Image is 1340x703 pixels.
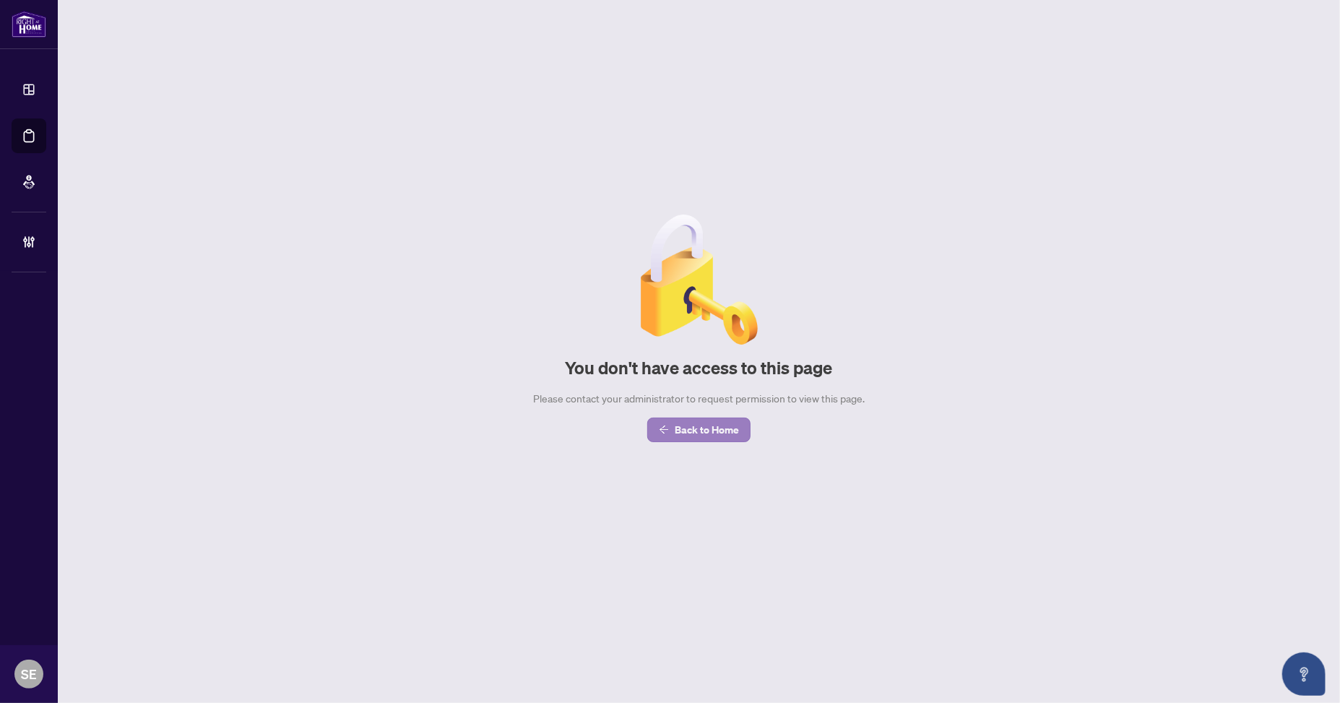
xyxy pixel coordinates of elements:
[12,11,46,38] img: logo
[533,391,865,407] div: Please contact your administrator to request permission to view this page.
[634,215,764,345] img: Null State Icon
[21,664,37,684] span: SE
[1282,652,1326,696] button: Open asap
[566,356,833,379] h2: You don't have access to this page
[675,418,739,441] span: Back to Home
[659,425,669,435] span: arrow-left
[647,418,751,442] button: Back to Home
